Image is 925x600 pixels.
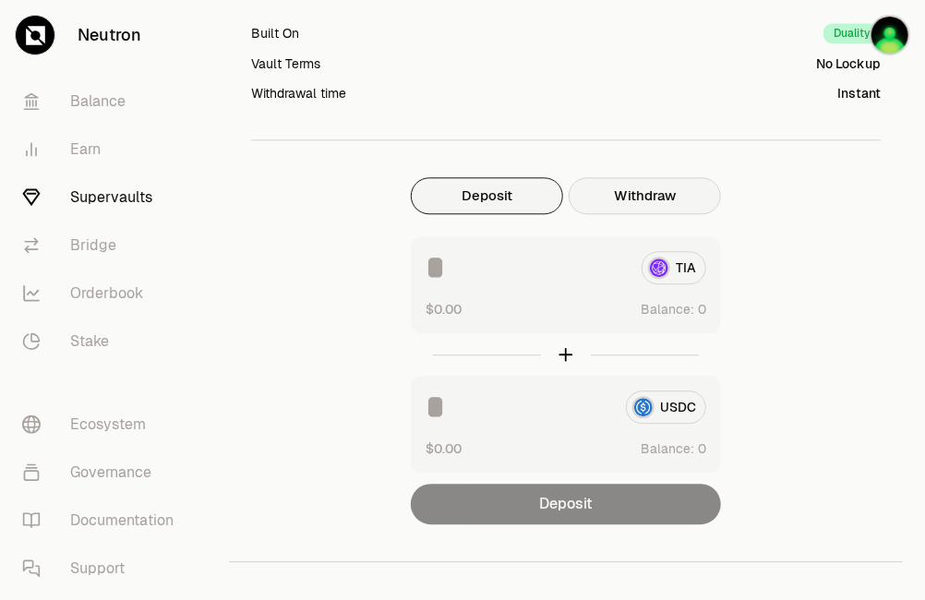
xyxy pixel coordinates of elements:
[7,497,199,545] a: Documentation
[7,401,199,449] a: Ecosystem
[870,15,910,55] img: Axelar1
[251,24,299,42] div: Built On
[7,270,199,318] a: Orderbook
[7,545,199,593] a: Support
[411,177,563,214] button: Deposit
[426,438,462,458] button: $0.00
[7,449,199,497] a: Governance
[641,439,694,458] span: Balance:
[7,126,199,174] a: Earn
[641,300,694,318] span: Balance:
[7,174,199,222] a: Supervaults
[7,318,199,366] a: Stake
[426,299,462,318] button: $0.00
[7,222,199,270] a: Bridge
[837,84,881,102] div: Instant
[569,177,721,214] button: Withdraw
[251,84,346,102] div: Withdrawal time
[7,78,199,126] a: Balance
[251,54,320,73] div: Vault Terms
